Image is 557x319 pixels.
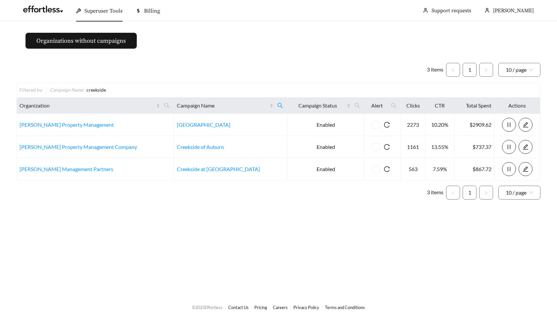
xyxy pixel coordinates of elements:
[277,103,283,109] span: search
[388,100,399,111] span: search
[20,166,113,172] a: [PERSON_NAME] Management Partners
[380,140,394,154] button: reload
[290,102,346,110] span: Campaign Status
[479,186,493,200] li: Next Page
[380,118,394,132] button: reload
[498,186,540,200] div: Page Size
[144,8,160,14] span: Billing
[352,100,363,111] span: search
[427,186,443,200] li: 3 items
[446,63,460,77] li: Previous Page
[498,63,540,77] div: Page Size
[455,114,494,136] td: $2909.62
[380,166,394,172] span: reload
[177,144,224,150] a: Creekside of Auburn
[427,63,443,77] li: 3 items
[519,162,532,176] button: edit
[519,166,532,172] span: edit
[463,63,476,76] a: 1
[446,186,460,200] li: Previous Page
[502,118,516,132] button: pause
[254,305,267,310] a: Pricing
[287,114,365,136] td: Enabled
[275,100,286,111] span: search
[161,100,173,111] span: search
[50,87,84,93] span: Campaign Name :
[484,68,488,72] span: right
[177,102,268,110] span: Campaign Name
[287,136,365,158] td: Enabled
[86,87,106,93] span: creekside
[84,8,123,14] span: Superuser Tools
[519,166,532,172] a: edit
[426,98,455,114] th: CTR
[463,186,476,199] a: 1
[25,33,137,49] button: Organizations without campaigns
[177,121,230,128] a: [GEOGRAPHIC_DATA]
[20,121,114,128] a: [PERSON_NAME] Property Management
[479,63,493,77] button: right
[446,186,460,200] button: left
[494,98,540,114] th: Actions
[519,121,532,128] a: edit
[502,166,516,172] span: pause
[479,63,493,77] li: Next Page
[391,103,397,109] span: search
[164,103,170,109] span: search
[426,114,455,136] td: 10.20%
[273,305,288,310] a: Careers
[502,122,516,128] span: pause
[401,136,426,158] td: 1161
[426,158,455,180] td: 7.59%
[380,162,394,176] button: reload
[192,305,223,310] span: © 2025 Effortless
[287,158,365,180] td: Enabled
[502,140,516,154] button: pause
[502,162,516,176] button: pause
[431,7,471,14] a: Support requests
[401,158,426,180] td: 563
[519,122,532,128] span: edit
[20,86,46,93] div: Filtered by:
[177,166,260,172] a: Creekside at [GEOGRAPHIC_DATA]
[479,186,493,200] button: right
[36,36,126,45] span: Organizations without campaigns
[455,158,494,180] td: $867.72
[519,140,532,154] button: edit
[506,63,533,76] span: 10 / page
[446,63,460,77] button: left
[451,68,455,72] span: left
[451,191,455,195] span: left
[380,122,394,128] span: reload
[228,305,249,310] a: Contact Us
[502,144,516,150] span: pause
[426,136,455,158] td: 13.55%
[401,114,426,136] td: 2273
[463,63,477,77] li: 1
[484,191,488,195] span: right
[493,7,534,14] span: [PERSON_NAME]
[519,118,532,132] button: edit
[325,305,365,310] a: Terms and Conditions
[293,305,319,310] a: Privacy Policy
[519,144,532,150] span: edit
[401,98,426,114] th: Clicks
[354,103,360,109] span: search
[455,98,494,114] th: Total Spent
[367,102,387,110] span: Alert
[519,144,532,150] a: edit
[20,144,137,150] a: [PERSON_NAME] Property Management Company
[380,144,394,150] span: reload
[455,136,494,158] td: $737.37
[20,102,155,110] span: Organization
[463,186,477,200] li: 1
[506,186,533,199] span: 10 / page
